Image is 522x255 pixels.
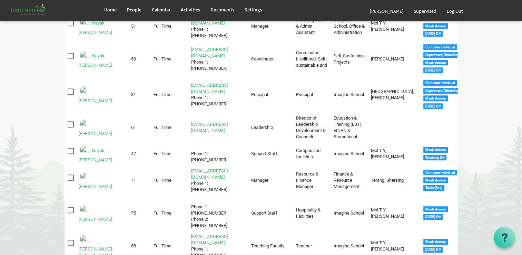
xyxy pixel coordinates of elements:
td: madhumitanayak@stepind.org is template cell column header Contact Info [188,114,248,141]
span: Documents [210,7,234,13]
div: [DATE] Off [423,214,443,220]
a: [PERSON_NAME] [79,184,112,189]
span: Home [104,7,117,13]
td: 47 column header ID [128,143,150,165]
a: [EMAIL_ADDRESS][DOMAIN_NAME] [191,234,228,245]
div: [DATE] Off [423,31,443,37]
td: checkbox [65,12,76,40]
td: Full Time column header Personnel Type [150,114,188,141]
a: [PERSON_NAME] [79,217,112,222]
div: Meals Access [423,177,448,183]
td: Imagine School, Office & Administration column header Departments [330,12,368,40]
td: Pall, Priti is template cell column header Full Name [76,196,128,230]
div: Meals Access [423,23,448,29]
td: Phone 1: +916372579934 is template cell column header Contact Info [188,143,248,165]
td: checkbox [65,196,76,230]
img: Emp-56b471f9-75bd-439e-bb9b-38b6b57fef05.png [79,234,91,246]
td: Hospitality & Facilities column header Job Title [293,196,331,230]
a: [EMAIL_ADDRESS][DOMAIN_NAME] [191,168,228,180]
td: Principal column header Job Title [293,78,331,111]
span: People [127,7,141,13]
td: manager@stepind.orgPhone 1: +917008253481 is template cell column header Contact Info [188,167,248,194]
td: checkbox [65,42,76,76]
td: Finance & Resource Management column header Departments [330,167,368,194]
div: [DATE] Off [423,67,443,73]
td: Self-Sustaining Projects column header Departments [330,42,368,76]
span: Calendar [152,7,170,13]
td: 71 column header ID [128,167,150,194]
td: 59 column header ID [128,42,150,76]
td: checkbox [65,143,76,165]
td: 61 column header ID [128,114,150,141]
a: Nayak, [PERSON_NAME] [79,20,112,35]
td: Principal column header Position [248,78,293,111]
td: Nayak, Himanshu Sekhar is template cell column header Full Name [76,42,128,76]
div: Meals Access [423,95,448,101]
td: Education & Training (LST), EINPN & Promotional column header Departments [330,114,368,141]
td: Full Time column header Personnel Type [150,143,188,165]
td: Phone 1: +918117845257Phone 2: +9170082253481 is template cell column header Contact Info [188,196,248,230]
td: <div class="tag label label-default">Meals Access</div> <div class="tag label label-default">Week... [420,143,458,165]
td: Coordinator column header Position [248,42,293,76]
div: Weekday Off [423,155,446,161]
a: [PERSON_NAME] [79,98,112,103]
a: [PERSON_NAME] [365,1,408,21]
div: [DATE] Off [423,247,443,253]
td: Full Time column header Personnel Type [150,167,188,194]
a: [EMAIL_ADDRESS][DOMAIN_NAME] [191,14,228,26]
td: Pal, Binaya is template cell column header Full Name [76,167,128,194]
div: [DATE] Off [423,103,443,109]
td: Nayak, Abhijit column header Supervisor [368,42,420,76]
td: Mol T Y, Smitha column header Supervisor [368,12,420,40]
td: Full Time column header Personnel Type [150,12,188,40]
img: Emp-402ccdbb-3ccb-43f4-872c-8250068777a8.png [79,118,91,131]
td: Support Staff column header Position [248,143,293,165]
td: Campus and facilities column header Job Title [293,143,331,165]
a: Nayak, [PERSON_NAME] [79,53,112,68]
td: Full Time column header Personnel Type [150,78,188,111]
td: Full Time column header Personnel Type [150,196,188,230]
td: Manager column header Position [248,167,293,194]
td: <div class="tag label label-default">Computer Individual</div> <div class="tag label label-defaul... [420,12,458,40]
td: Jena, Micky Sanjib column header Supervisor [368,78,420,111]
td: Support Staff column header Position [248,196,293,230]
img: Emp-096a7fb3-6387-45e3-a0cd-1d2523128a0b.png [79,50,91,62]
div: Computer Individual [423,80,457,86]
td: 75 column header ID [128,196,150,230]
td: 81 column header ID [128,78,150,111]
a: Nayak, [PERSON_NAME] [79,148,112,163]
td: Nayak, Labanya Rekha is template cell column header Full Name [76,78,128,111]
td: Imagine School column header Departments [330,196,368,230]
td: Nayak, Deepti Mayee is template cell column header Full Name [76,12,128,40]
td: <div class="tag label label-default">Computer Individual</div> <div class="tag label label-defaul... [420,167,458,194]
td: column header Tags [420,114,458,141]
td: Nayak, Priyanka is template cell column header Full Name [76,143,128,165]
img: Emp-ca3a4e23-294b-4e3e-a9be-da14e8a5266d.png [79,85,91,98]
td: Teaching Staff & Admin Assistant column header Job Title [293,12,331,40]
td: Full Time column header Personnel Type [150,42,188,76]
td: projects@koinoagrifarm.inPhone 1: +919040644232 is template cell column header Contact Info [188,42,248,76]
div: Meals Access [423,147,448,153]
div: Meals Access [423,60,448,66]
span: Settings [245,7,262,13]
td: Imagine School column header Departments [330,143,368,165]
td: Mol T Y, Smitha column header Supervisor [368,143,420,165]
div: Department/Office Keys [423,52,463,58]
td: Coordinator- Livelihood, Self-sustainable and column header Job Title [293,42,331,76]
img: Emp-e8d138cb-afa5-4680-a833-08e56b6a8711.png [79,17,91,29]
span: Supervised [414,8,436,14]
td: 51 column header ID [128,12,150,40]
td: Nayak, Madhumita is template cell column header Full Name [76,114,128,141]
a: [EMAIL_ADDRESS][DOMAIN_NAME] [191,83,228,94]
td: Resource & Finance Manager column header Job Title [293,167,331,194]
div: Computer Individual [423,170,457,176]
td: Manager column header Position [248,12,293,40]
div: Department/Office Keys [423,88,463,94]
td: Terang, Shersing column header Supervisor [368,167,420,194]
img: Emp-c27ead03-3dab-4759-b2bb-7362fb164e79.png [79,204,91,216]
td: <div class="tag label label-default">Computer Individual</div> <div class="tag label label-defaul... [420,78,458,111]
div: Computer Individual [423,44,457,50]
a: [EMAIL_ADDRESS][DOMAIN_NAME] [191,122,228,133]
a: [PERSON_NAME] [79,131,112,136]
td: <div class="tag label label-default">Computer Individual</div> <div class="tag label label-defaul... [420,42,458,76]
